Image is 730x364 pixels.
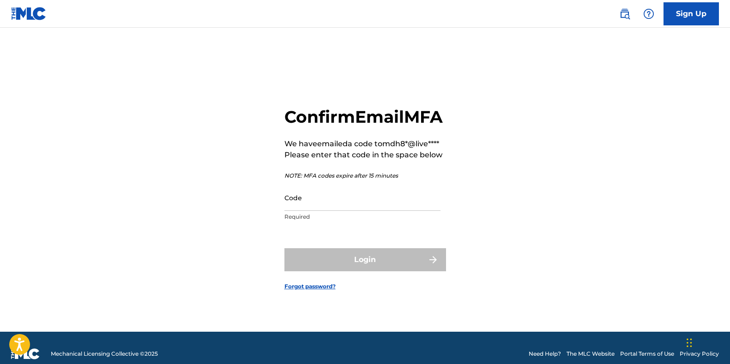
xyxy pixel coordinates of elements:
img: logo [11,348,40,359]
a: Sign Up [664,2,719,25]
iframe: Chat Widget [684,320,730,364]
p: We have emailed a code to mdh8*@live**** [284,138,443,149]
div: Drag [687,329,692,357]
div: Help [640,5,658,23]
h2: Confirm Email MFA [284,107,443,127]
p: Required [284,213,440,221]
img: help [643,8,654,19]
a: Portal Terms of Use [620,350,674,358]
a: Public Search [615,5,634,23]
a: Forgot password? [284,282,336,291]
img: search [619,8,630,19]
p: NOTE: MFA codes expire after 15 minutes [284,172,443,180]
a: The MLC Website [567,350,615,358]
p: Please enter that code in the space below [284,149,443,161]
a: Privacy Policy [680,350,719,358]
img: MLC Logo [11,7,47,20]
span: Mechanical Licensing Collective © 2025 [51,350,158,358]
a: Need Help? [529,350,561,358]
